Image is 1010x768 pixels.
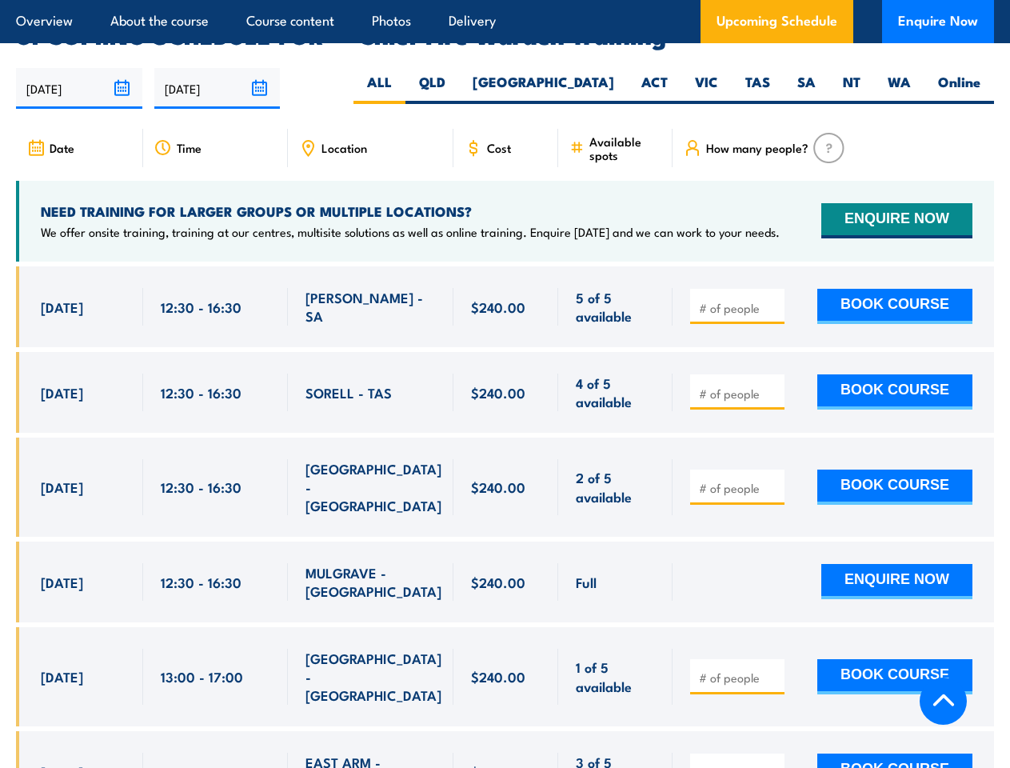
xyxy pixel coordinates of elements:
span: 12:30 - 16:30 [161,478,242,496]
span: [GEOGRAPHIC_DATA] - [GEOGRAPHIC_DATA] [305,459,441,515]
label: SA [784,73,829,104]
span: $240.00 [471,298,525,316]
input: # of people [699,480,779,496]
label: ACT [628,73,681,104]
span: $240.00 [471,667,525,686]
span: Available spots [589,134,661,162]
label: VIC [681,73,732,104]
span: 12:30 - 16:30 [161,383,242,402]
input: From date [16,68,142,109]
h4: NEED TRAINING FOR LARGER GROUPS OR MULTIPLE LOCATIONS? [41,202,780,220]
button: ENQUIRE NOW [821,564,972,599]
span: 12:30 - 16:30 [161,298,242,316]
span: 1 of 5 available [576,658,654,695]
label: NT [829,73,874,104]
span: $240.00 [471,573,525,591]
button: ENQUIRE NOW [821,203,972,238]
span: Full [576,573,597,591]
span: [DATE] [41,478,83,496]
span: 12:30 - 16:30 [161,573,242,591]
span: [PERSON_NAME] - SA [305,288,435,326]
span: MULGRAVE - [GEOGRAPHIC_DATA] [305,563,441,601]
span: 2 of 5 available [576,468,654,506]
span: Cost [487,141,511,154]
input: # of people [699,670,779,686]
button: BOOK COURSE [817,289,972,324]
span: $240.00 [471,383,525,402]
span: $240.00 [471,478,525,496]
span: Date [50,141,74,154]
span: 13:00 - 17:00 [161,667,243,686]
button: BOOK COURSE [817,374,972,410]
span: [DATE] [41,573,83,591]
span: How many people? [706,141,808,154]
label: ALL [353,73,405,104]
span: Location [321,141,367,154]
label: WA [874,73,924,104]
p: We offer onsite training, training at our centres, multisite solutions as well as online training... [41,224,780,240]
span: [GEOGRAPHIC_DATA] - [GEOGRAPHIC_DATA] [305,649,441,705]
label: QLD [405,73,459,104]
span: 5 of 5 available [576,288,654,326]
input: # of people [699,300,779,316]
label: TAS [732,73,784,104]
button: BOOK COURSE [817,470,972,505]
span: Time [177,141,202,154]
span: [DATE] [41,383,83,402]
span: SORELL - TAS [305,383,392,402]
label: [GEOGRAPHIC_DATA] [459,73,628,104]
label: Online [924,73,994,104]
button: BOOK COURSE [817,659,972,694]
span: [DATE] [41,667,83,686]
span: 4 of 5 available [576,374,654,411]
input: To date [154,68,281,109]
input: # of people [699,386,779,402]
span: [DATE] [41,298,83,316]
h2: UPCOMING SCHEDULE FOR - "Chief Fire Warden Training" [16,24,994,45]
